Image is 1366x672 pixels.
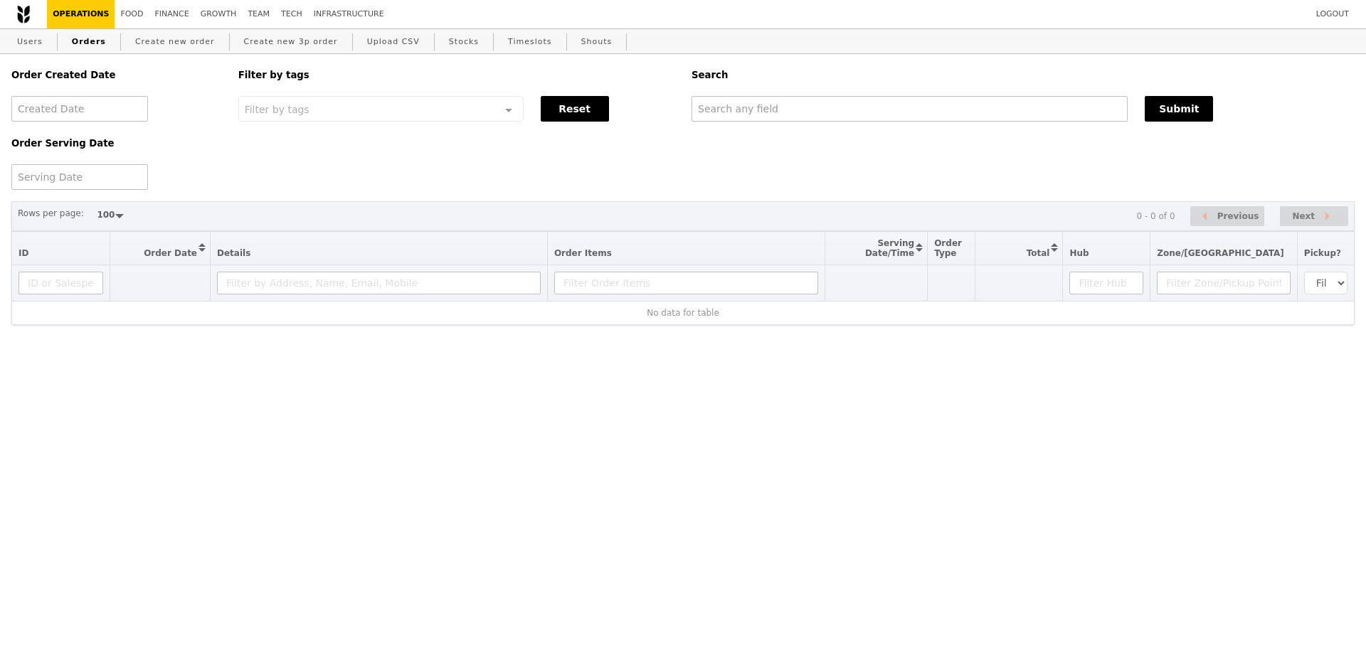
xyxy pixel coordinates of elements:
input: ID or Salesperson name [18,272,103,294]
h5: Search [692,70,1355,80]
button: Submit [1145,96,1213,122]
span: Hub [1069,248,1089,258]
div: No data for table [18,308,1348,318]
a: Upload CSV [361,29,425,55]
span: Zone/[GEOGRAPHIC_DATA] [1157,248,1284,258]
h5: Order Created Date [11,70,221,80]
a: Stocks [443,29,485,55]
button: Reset [541,96,609,122]
span: ID [18,248,28,258]
span: Next [1292,208,1315,225]
span: Order Type [934,238,962,258]
h5: Filter by tags [238,70,674,80]
a: Orders [66,29,112,55]
h5: Order Serving Date [11,138,221,149]
button: Next [1280,206,1348,227]
input: Filter Order Items [554,272,818,294]
input: Created Date [11,96,148,122]
input: Filter Hub [1069,272,1143,294]
label: Rows per page: [18,206,84,220]
div: 0 - 0 of 0 [1136,211,1175,221]
input: Serving Date [11,164,148,190]
a: Users [11,29,48,55]
button: Previous [1190,206,1264,227]
input: Search any field [692,96,1128,122]
span: Order Items [554,248,612,258]
input: Filter Zone/Pickup Point [1157,272,1291,294]
a: Shouts [576,29,618,55]
span: Pickup? [1304,248,1341,258]
span: Filter by tags [245,102,309,115]
input: Filter by Address, Name, Email, Mobile [217,272,541,294]
span: Previous [1217,208,1259,225]
a: Create new 3p order [238,29,344,55]
img: Grain logo [17,5,30,23]
a: Timeslots [502,29,557,55]
a: Create new order [129,29,221,55]
span: Details [217,248,250,258]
